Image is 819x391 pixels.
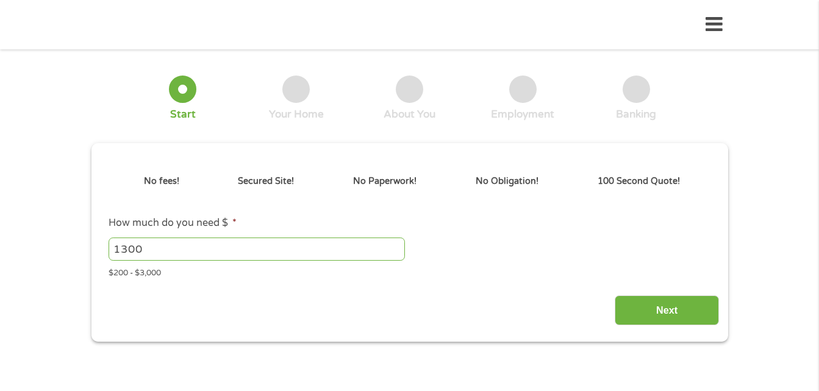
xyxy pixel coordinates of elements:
[384,108,435,121] div: About You
[170,108,196,121] div: Start
[109,263,710,280] div: $200 - $3,000
[238,175,294,188] p: Secured Site!
[598,175,680,188] p: 100 Second Quote!
[109,217,237,230] label: How much do you need $
[491,108,554,121] div: Employment
[144,175,179,188] p: No fees!
[616,108,656,121] div: Banking
[353,175,417,188] p: No Paperwork!
[269,108,324,121] div: Your Home
[476,175,538,188] p: No Obligation!
[615,295,719,325] input: Next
